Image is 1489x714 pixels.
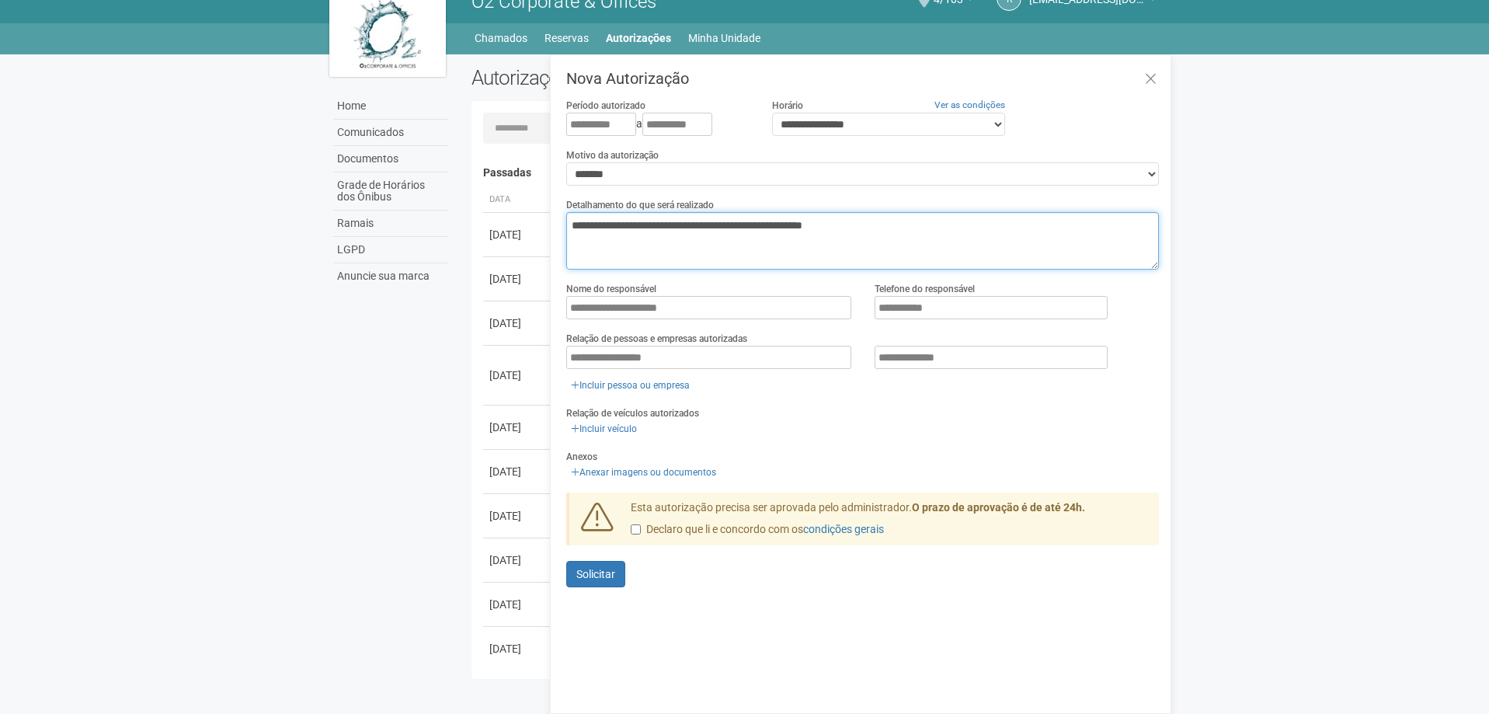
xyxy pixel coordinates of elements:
label: Horário [772,99,803,113]
h3: Nova Autorização [566,71,1159,86]
label: Relação de pessoas e empresas autorizadas [566,332,747,346]
a: Anexar imagens ou documentos [566,464,721,481]
label: Detalhamento do que será realizado [566,198,714,212]
a: Incluir veículo [566,420,642,437]
label: Período autorizado [566,99,645,113]
a: Autorizações [606,27,671,49]
label: Anexos [566,450,597,464]
a: LGPD [333,237,448,263]
a: condições gerais [803,523,884,535]
a: Anuncie sua marca [333,263,448,289]
div: [DATE] [489,508,547,524]
h4: Passadas [483,167,1149,179]
div: [DATE] [489,597,547,612]
a: Documentos [333,146,448,172]
div: [DATE] [489,315,547,331]
h2: Autorizações [471,66,804,89]
a: Incluir pessoa ou empresa [566,377,694,394]
div: [DATE] [489,367,547,383]
div: [DATE] [489,420,547,435]
div: [DATE] [489,227,547,242]
button: Solicitar [566,561,625,587]
a: Home [333,93,448,120]
strong: O prazo de aprovação é de até 24h. [912,501,1085,514]
a: Ver as condições [934,99,1005,110]
label: Telefone do responsável [875,282,975,296]
a: Chamados [475,27,527,49]
div: [DATE] [489,271,547,287]
a: Minha Unidade [688,27,760,49]
a: Reservas [544,27,589,49]
label: Nome do responsável [566,282,656,296]
div: [DATE] [489,641,547,657]
a: Grade de Horários dos Ônibus [333,172,448,211]
a: Ramais [333,211,448,237]
th: Data [483,187,553,213]
span: Solicitar [576,568,615,580]
label: Declaro que li e concordo com os [631,522,884,538]
div: a [566,113,748,136]
label: Relação de veículos autorizados [566,406,699,420]
a: Comunicados [333,120,448,146]
div: [DATE] [489,464,547,479]
div: Esta autorização precisa ser aprovada pelo administrador. [619,500,1160,545]
div: [DATE] [489,552,547,568]
label: Motivo da autorização [566,148,659,162]
input: Declaro que li e concordo com oscondições gerais [631,524,641,535]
